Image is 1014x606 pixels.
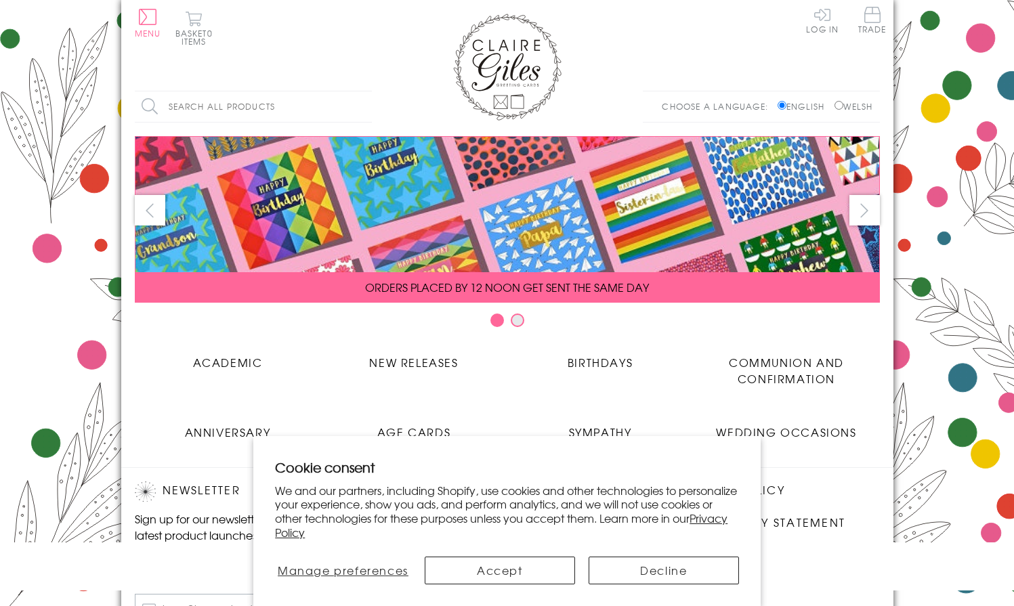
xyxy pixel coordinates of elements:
input: Search all products [135,91,372,122]
span: Menu [135,27,161,39]
a: Log In [806,7,839,33]
span: Academic [193,354,263,370]
h2: Cookie consent [275,458,739,477]
span: Communion and Confirmation [729,354,844,387]
label: Welsh [835,100,873,112]
a: Age Cards [321,414,507,440]
p: We and our partners, including Shopify, use cookies and other technologies to personalize your ex... [275,483,739,540]
span: Manage preferences [278,562,408,578]
a: Anniversary [135,414,321,440]
button: Carousel Page 2 [511,313,524,327]
label: English [778,100,831,112]
button: Manage preferences [275,557,410,584]
a: Trade [858,7,887,36]
span: ORDERS PLACED BY 12 NOON GET SENT THE SAME DAY [365,279,649,295]
p: Choose a language: [662,100,775,112]
a: Privacy Policy [275,510,727,540]
button: Menu [135,9,161,37]
input: Welsh [835,101,843,110]
span: Anniversary [185,424,271,440]
a: Sympathy [507,414,694,440]
button: Carousel Page 1 (Current Slide) [490,313,504,327]
a: Birthdays [507,344,694,370]
span: Birthdays [568,354,633,370]
button: next [849,195,880,225]
a: New Releases [321,344,507,370]
button: Basket0 items [175,11,213,45]
a: Wedding Occasions [694,414,880,440]
span: Trade [858,7,887,33]
span: Wedding Occasions [716,424,856,440]
input: Search [358,91,372,122]
input: English [778,101,786,110]
span: Sympathy [569,424,632,440]
span: 0 items [182,27,213,47]
a: Academic [135,344,321,370]
button: prev [135,195,165,225]
button: Decline [589,557,739,584]
span: Age Cards [377,424,450,440]
p: Sign up for our newsletter to receive the latest product launches, news and offers directly to yo... [135,511,365,559]
span: New Releases [369,354,458,370]
button: Accept [425,557,575,584]
a: Communion and Confirmation [694,344,880,387]
div: Carousel Pagination [135,313,880,334]
img: Claire Giles Greetings Cards [453,14,562,121]
h2: Newsletter [135,481,365,502]
a: Accessibility Statement [677,514,845,532]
